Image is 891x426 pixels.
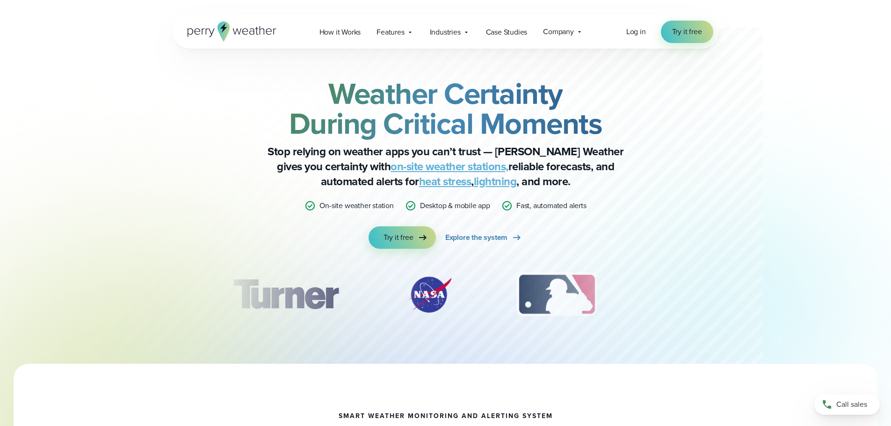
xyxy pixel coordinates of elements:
img: NASA.svg [397,271,463,318]
div: 3 of 12 [507,271,606,318]
span: Industries [430,27,461,38]
img: MLB.svg [507,271,606,318]
strong: Weather Certainty During Critical Moments [289,72,602,145]
div: 4 of 12 [651,271,726,318]
span: Explore the system [445,232,507,243]
a: Try it free [369,226,436,249]
a: on-site weather stations, [391,158,508,175]
p: Stop relying on weather apps you can’t trust — [PERSON_NAME] Weather gives you certainty with rel... [259,144,633,189]
a: Log in [626,26,646,37]
span: Company [543,26,574,37]
a: Case Studies [478,22,536,42]
p: On-site weather station [319,200,393,211]
a: Call sales [814,394,880,415]
h1: smart weather monitoring and alerting system [339,412,553,420]
a: Explore the system [445,226,522,249]
p: Fast, automated alerts [516,200,587,211]
a: How it Works [311,22,369,42]
a: heat stress [419,173,471,190]
div: 2 of 12 [397,271,463,318]
span: How it Works [319,27,361,38]
a: Try it free [661,21,713,43]
span: Call sales [836,399,867,410]
div: slideshow [219,271,672,323]
img: Turner-Construction_1.svg [219,271,352,318]
span: Try it free [672,26,702,37]
div: 1 of 12 [219,271,352,318]
p: Desktop & mobile app [420,200,490,211]
a: lightning [474,173,517,190]
span: Case Studies [486,27,528,38]
span: Features [377,27,404,38]
img: PGA.svg [651,271,726,318]
span: Try it free [384,232,413,243]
